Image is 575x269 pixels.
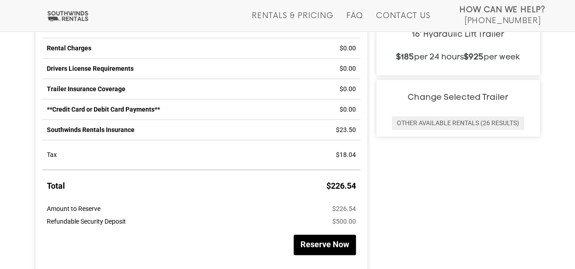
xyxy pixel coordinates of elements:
[326,38,360,59] td: $0.00
[383,30,533,39] h3: 16' Hydraulic Lift Trailer
[326,120,360,140] td: $23.50
[383,53,533,62] h4: per 24 hours per week
[396,54,414,61] strong: $185
[45,10,90,22] img: Southwinds Rentals Logo
[464,54,484,61] strong: $925
[42,59,326,79] td: Drivers License Requirements
[326,170,360,202] td: $226.54
[252,11,333,31] a: Rentals & Pricing
[383,93,533,103] h3: Change Selected Trailer
[376,11,430,31] a: Contact Us
[346,11,364,31] a: FAQ
[42,140,326,170] td: Tax
[294,235,356,255] button: Reserve Now
[42,215,326,228] td: Refundable Security Deposit
[42,99,326,120] td: **Credit Card or Debit Card Payments**
[326,99,360,120] td: $0.00
[326,215,360,228] td: $500.00
[392,116,524,130] button: Other Available Rentals (26 Results)
[42,38,326,59] td: Rental Charges
[460,5,545,24] a: How Can We Help? [PHONE_NUMBER]
[326,79,360,99] td: $0.00
[464,16,540,25] span: [PHONE_NUMBER]
[42,79,326,99] td: Trailer Insurance Coverage
[42,120,326,140] td: Southwinds Rentals Insurance
[460,5,545,15] strong: How Can We Help?
[326,59,360,79] td: $0.00
[42,202,326,215] td: Amount to Reserve
[326,202,360,215] td: $226.54
[42,170,326,202] td: Total
[326,140,360,170] td: $18.04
